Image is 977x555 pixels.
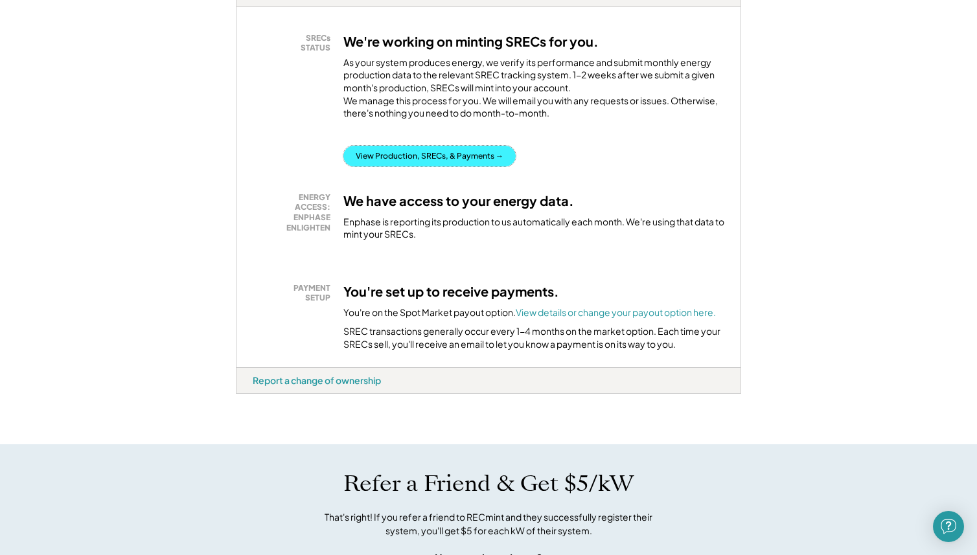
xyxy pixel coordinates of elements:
[310,510,667,538] div: That's right! If you refer a friend to RECmint and they successfully register their system, you'l...
[343,56,724,126] div: As your system produces energy, we verify its performance and submit monthly energy production da...
[516,306,716,318] a: View details or change your payout option here.
[259,192,330,232] div: ENERGY ACCESS: ENPHASE ENLIGHTEN
[259,33,330,53] div: SRECs STATUS
[343,216,724,241] div: Enphase is reporting its production to us automatically each month. We're using that data to mint...
[933,511,964,542] div: Open Intercom Messenger
[253,374,381,386] div: Report a change of ownership
[343,470,634,497] h1: Refer a Friend & Get $5/kW
[343,306,716,319] div: You're on the Spot Market payout option.
[343,325,724,350] div: SREC transactions generally occur every 1-4 months on the market option. Each time your SRECs sel...
[236,394,280,399] div: tbwaijmx - VA Distributed
[343,146,516,166] button: View Production, SRECs, & Payments →
[343,192,574,209] h3: We have access to your energy data.
[343,33,599,50] h3: We're working on minting SRECs for you.
[259,283,330,303] div: PAYMENT SETUP
[343,283,559,300] h3: You're set up to receive payments.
